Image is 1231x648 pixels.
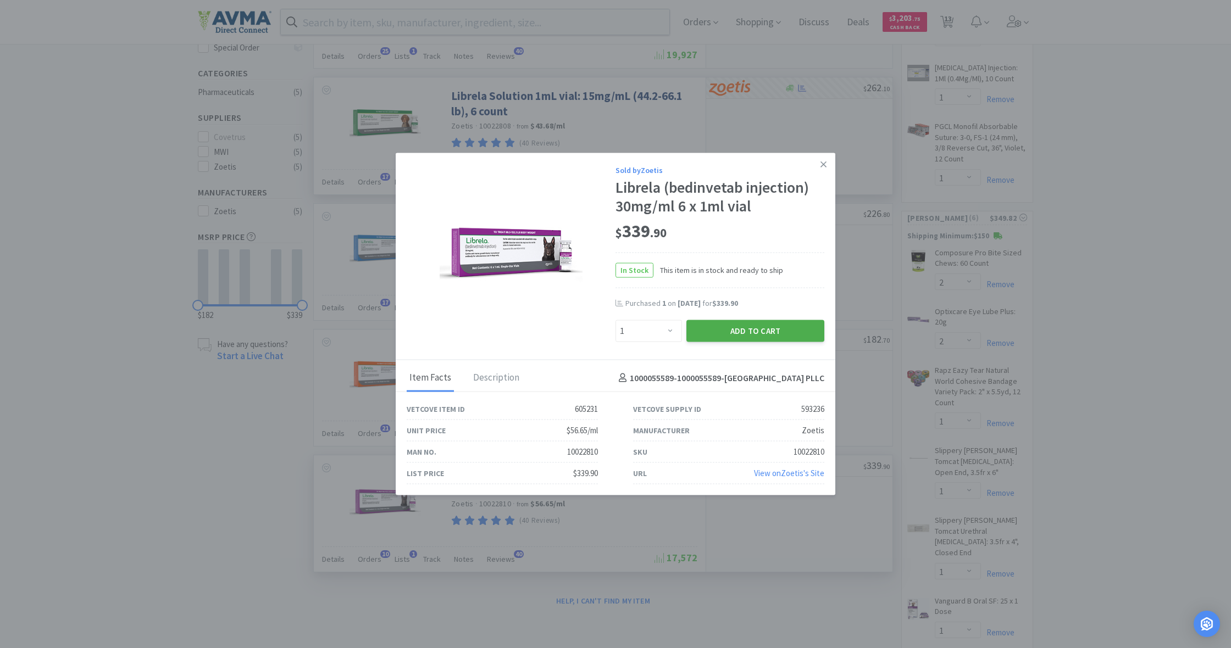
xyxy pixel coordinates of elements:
[633,403,701,415] div: Vetcove Supply ID
[615,164,824,176] div: Sold by Zoetis
[801,402,824,415] div: 593236
[407,364,454,392] div: Item Facts
[686,320,824,342] button: Add to Cart
[573,466,598,479] div: $339.90
[633,467,647,479] div: URL
[633,424,690,436] div: Manufacturer
[653,264,783,276] span: This item is in stock and ready to ship
[575,402,598,415] div: 605231
[615,225,622,240] span: $
[407,403,465,415] div: Vetcove Item ID
[615,178,824,215] div: Librela (bedinvetab injection) 30mg/ml 6 x 1ml vial
[650,225,667,240] span: . 90
[794,445,824,458] div: 10022810
[625,298,824,309] div: Purchased on for
[407,467,444,479] div: List Price
[440,181,583,324] img: 5fc0bacdf7044390bfa1595b82cb9775_593236.jpeg
[407,445,436,457] div: Man No.
[802,423,824,437] div: Zoetis
[712,298,738,308] span: $339.90
[754,467,824,478] a: View onZoetis's Site
[614,371,824,385] h4: 1000055589-1000055589 - [GEOGRAPHIC_DATA] PLLC
[470,364,522,392] div: Description
[407,424,446,436] div: Unit Price
[567,445,598,458] div: 10022810
[678,298,701,308] span: [DATE]
[662,298,666,308] span: 1
[615,220,667,242] span: 339
[616,264,653,277] span: In Stock
[1194,611,1220,637] div: Open Intercom Messenger
[633,445,647,457] div: SKU
[567,423,598,437] div: $56.65/ml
